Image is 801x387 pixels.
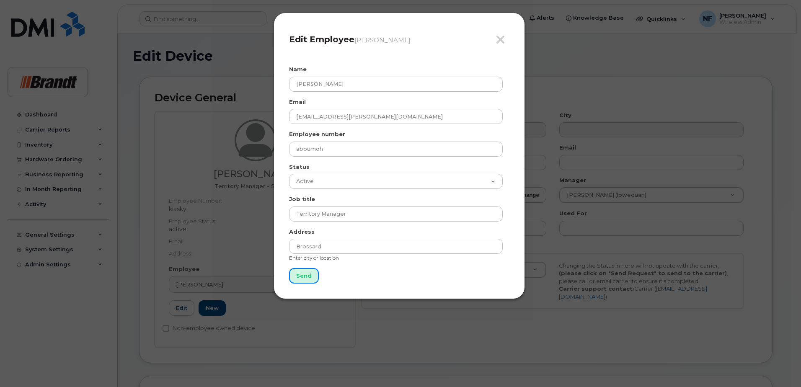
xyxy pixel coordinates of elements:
[354,36,411,44] small: [PERSON_NAME]
[289,163,310,171] label: Status
[289,65,307,73] label: Name
[289,34,509,44] h4: Edit Employee
[289,130,345,138] label: Employee number
[289,228,315,236] label: Address
[289,98,306,106] label: Email
[289,195,315,203] label: Job title
[289,268,319,284] input: Send
[289,255,339,261] small: Enter city or location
